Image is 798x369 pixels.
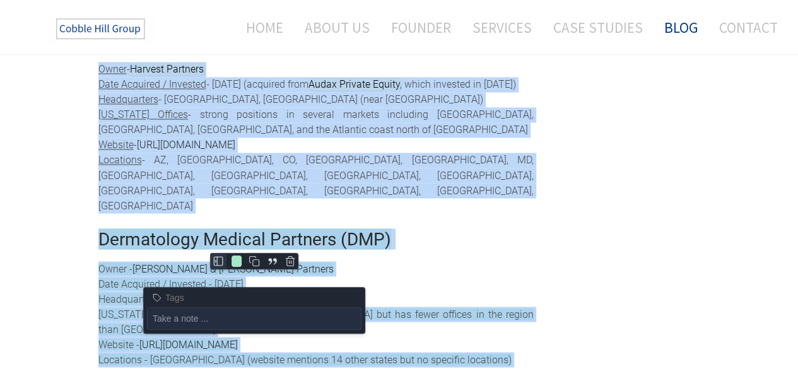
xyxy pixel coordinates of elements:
[98,78,206,90] u: Date Acquired / Invested
[98,338,139,350] web-highlight: Website -
[98,139,134,151] u: Website
[48,13,155,45] img: The Cobble Hill Group LLC
[227,11,293,44] a: Home
[710,11,778,44] a: Contact
[98,230,534,248] h2: ​
[130,63,204,75] a: Harvest Partners
[463,11,541,44] a: Services
[98,278,244,290] web-highlight: Date Acquired / Invested - [DATE]
[98,154,142,166] u: Locations
[98,63,127,75] u: Owner
[137,139,235,151] a: [URL][DOMAIN_NAME]
[544,11,652,44] a: Case Studies
[98,108,189,120] u: [US_STATE] Offices
[98,62,534,213] div: ​
[98,93,158,105] u: Headquarters
[139,338,238,350] a: [URL][DOMAIN_NAME]
[308,78,400,90] a: Audax Private Equity
[132,262,334,274] a: [PERSON_NAME] & [PERSON_NAME] Partners
[382,11,461,44] a: Founder
[655,11,707,44] a: Blog
[98,262,132,274] web-highlight: ​Owner -
[98,308,534,335] web-highlight: [US_STATE] Offices - strong position in [GEOGRAPHIC_DATA] but has fewer offices in the region tha...
[98,228,391,249] web-highlight: Dermatology Medical Partners (DMP)
[98,63,534,211] font: - - [DATE] (acquired from , which invested in [DATE]) - [GEOGRAPHIC_DATA], [GEOGRAPHIC_DATA] (nea...
[98,353,512,365] web-highlight: Locations - [GEOGRAPHIC_DATA] (website mentions 14 other states but no specific locations)
[295,11,379,44] a: About Us
[98,293,360,305] web-highlight: Headquarters - [GEOGRAPHIC_DATA], [GEOGRAPHIC_DATA]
